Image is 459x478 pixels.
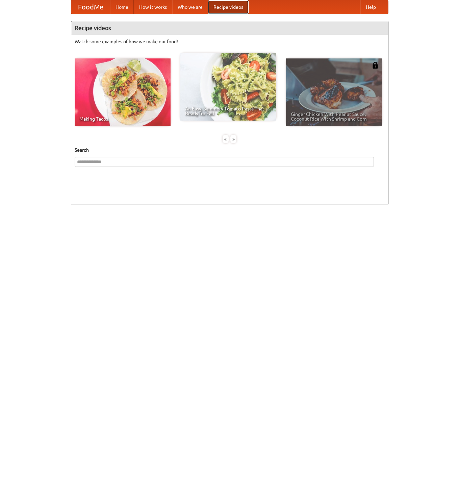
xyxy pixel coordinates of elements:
h4: Recipe videos [71,21,388,35]
span: An Easy, Summery Tomato Pasta That's Ready for Fall [185,106,272,116]
p: Watch some examples of how we make our food! [75,38,385,45]
a: Home [110,0,134,14]
a: Help [360,0,381,14]
a: Who we are [172,0,208,14]
img: 483408.png [372,62,379,69]
a: Recipe videos [208,0,249,14]
a: Making Tacos [75,58,171,126]
div: » [230,135,236,143]
a: FoodMe [71,0,110,14]
a: How it works [134,0,172,14]
div: « [223,135,229,143]
h5: Search [75,147,385,153]
span: Making Tacos [79,117,166,121]
a: An Easy, Summery Tomato Pasta That's Ready for Fall [180,53,276,121]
